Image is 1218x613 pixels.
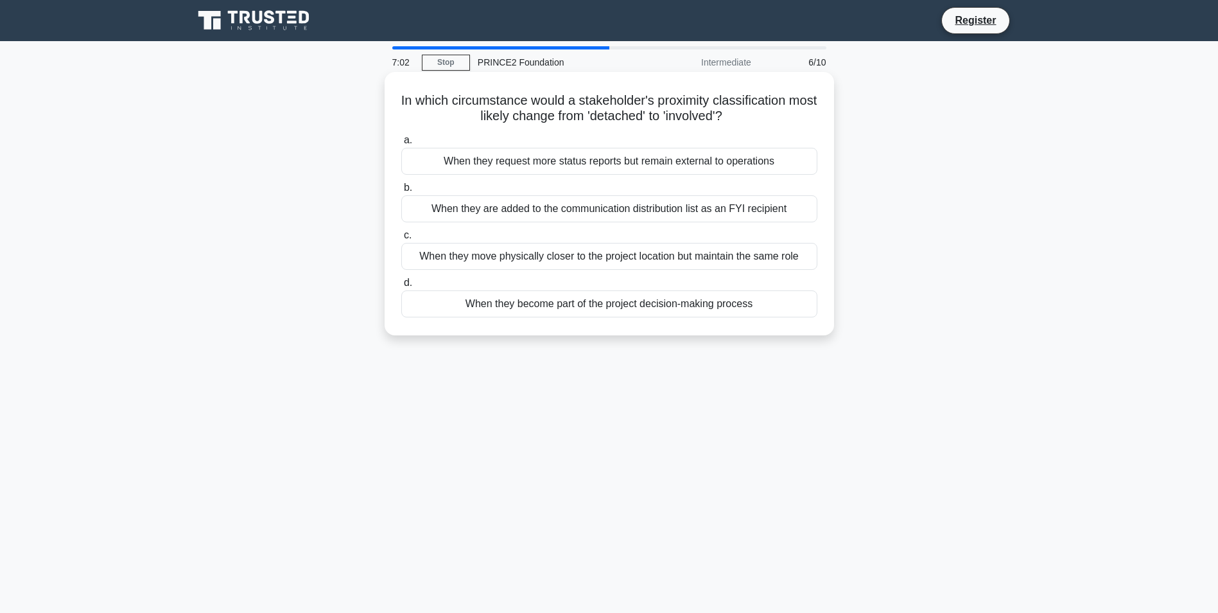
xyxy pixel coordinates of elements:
[404,134,412,145] span: a.
[422,55,470,71] a: Stop
[404,182,412,193] span: b.
[385,49,422,75] div: 7:02
[470,49,647,75] div: PRINCE2 Foundation
[404,229,412,240] span: c.
[400,93,819,125] h5: In which circumstance would a stakeholder's proximity classification most likely change from 'det...
[401,195,817,222] div: When they are added to the communication distribution list as an FYI recipient
[647,49,759,75] div: Intermediate
[759,49,834,75] div: 6/10
[401,148,817,175] div: When they request more status reports but remain external to operations
[401,290,817,317] div: When they become part of the project decision-making process
[401,243,817,270] div: When they move physically closer to the project location but maintain the same role
[404,277,412,288] span: d.
[947,12,1004,28] a: Register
